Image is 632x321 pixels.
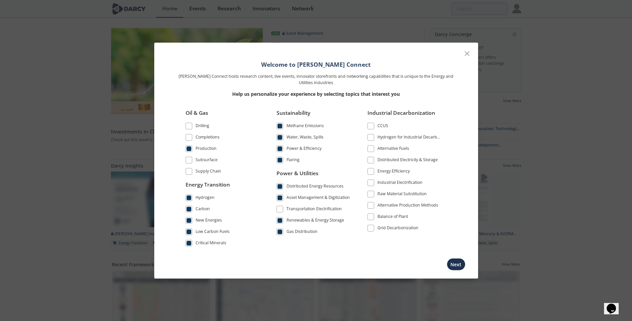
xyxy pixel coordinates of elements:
[377,191,427,199] div: Raw Material Substitution
[176,60,456,69] h1: Welcome to [PERSON_NAME] Connect
[277,169,351,182] div: Power & Utilities
[377,123,388,131] div: CCUS
[186,109,260,122] div: Oil & Gas
[367,109,442,122] div: Industrial Decarbonization
[377,134,442,142] div: Hydrogen for Industrial Decarbonization
[287,206,342,214] div: Transportation Electrification
[287,217,344,225] div: Renewables & Energy Storage
[377,202,438,210] div: Alternative Production Methods
[287,228,317,236] div: Gas Distribution
[287,194,350,202] div: Asset Management & Digitization
[196,194,215,202] div: Hydrogen
[196,228,230,236] div: Low Carbon Fuels
[196,206,210,214] div: Carbon
[196,168,221,176] div: Supply Chain
[377,180,422,188] div: Industrial Electrification
[287,183,343,191] div: Distributed Energy Resources
[377,214,408,222] div: Balance of Plant
[196,157,218,165] div: Subsurface
[287,134,323,142] div: Water, Waste, Spills
[604,294,625,314] iframe: chat widget
[186,181,260,193] div: Energy Transition
[277,109,351,122] div: Sustainability
[176,90,456,97] p: Help us personalize your experience by selecting topics that interest you
[377,225,418,233] div: Grid Decarbonization
[176,73,456,86] p: [PERSON_NAME] Connect hosts research content, live events, innovator storefronts and networking c...
[196,134,220,142] div: Completions
[377,157,438,165] div: Distributed Electricity & Storage
[377,168,410,176] div: Energy Efficiency
[287,157,300,165] div: Flaring
[447,258,465,270] button: Next
[377,145,409,153] div: Alternative Fuels
[196,123,209,131] div: Drilling
[287,123,324,131] div: Methane Emissions
[196,145,217,153] div: Production
[196,217,222,225] div: New Energies
[287,145,321,153] div: Power & Efficiency
[196,240,226,248] div: Critical Minerals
